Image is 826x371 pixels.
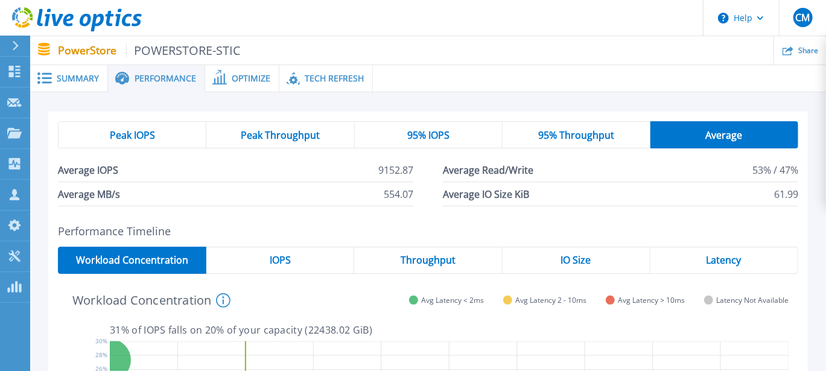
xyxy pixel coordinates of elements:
span: 9152.87 [378,158,413,182]
span: 95% Throughput [538,130,614,140]
span: Performance [135,74,196,83]
span: Average IOPS [58,158,118,182]
span: 53% / 47% [752,158,798,182]
span: Average IO Size KiB [443,182,529,206]
span: POWERSTORE-STIC [126,43,241,57]
span: Average Read/Write [443,158,533,182]
span: Summary [57,74,99,83]
span: Latency Not Available [716,296,789,305]
text: 30% [95,337,107,345]
span: Optimize [232,74,270,83]
span: Avg Latency > 10ms [618,296,685,305]
text: 28% [95,350,107,359]
span: Avg Latency < 2ms [421,296,484,305]
span: Tech Refresh [305,74,364,83]
h4: Workload Concentration [72,293,230,308]
span: 61.99 [774,182,798,206]
span: 95% IOPS [407,130,450,140]
span: Average [705,130,742,140]
span: 554.07 [384,182,413,206]
span: IOPS [270,255,291,265]
span: Peak Throughput [241,130,320,140]
span: Average MB/s [58,182,120,206]
span: IO Size [561,255,591,265]
span: Peak IOPS [110,130,155,140]
span: Latency [707,255,742,265]
span: CM [795,13,810,22]
p: 31 % of IOPS falls on 20 % of your capacity ( 22438.02 GiB ) [110,325,789,335]
span: Share [798,47,818,54]
span: Throughput [401,255,456,265]
span: Workload Concentration [76,255,188,265]
p: PowerStore [58,43,241,57]
span: Avg Latency 2 - 10ms [515,296,586,305]
h2: Performance Timeline [58,225,798,238]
